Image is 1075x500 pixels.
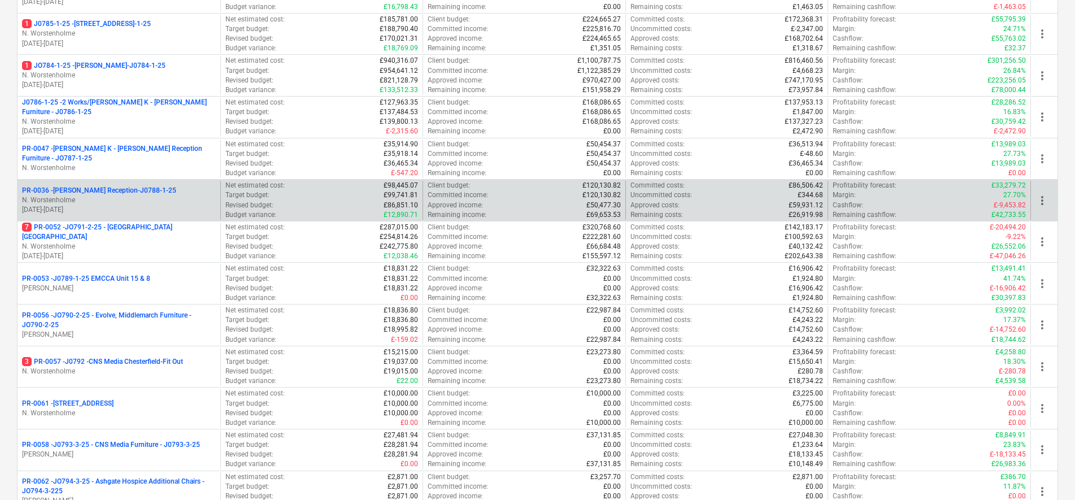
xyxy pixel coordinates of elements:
p: Target budget : [225,107,269,117]
p: [PERSON_NAME] [22,284,216,293]
p: Net estimated cost : [225,264,285,273]
p: Client budget : [428,140,470,149]
p: £1,100,787.75 [577,56,621,66]
p: Remaining costs : [630,127,683,136]
p: Committed income : [428,24,488,34]
p: Profitability forecast : [833,56,896,66]
p: £-1,463.05 [994,2,1026,12]
p: Target budget : [225,315,269,325]
p: £35,918.14 [384,149,418,159]
p: £-48.60 [800,149,823,159]
p: Uncommitted costs : [630,232,692,242]
p: Revised budget : [225,201,273,210]
p: £98,445.07 [384,181,418,190]
p: Approved costs : [630,76,680,85]
p: £22,987.84 [586,306,621,315]
p: £222,281.60 [582,232,621,242]
p: Uncommitted costs : [630,66,692,76]
span: 7 [22,223,32,232]
p: £32,322.63 [586,264,621,273]
p: Remaining cashflow : [833,85,896,95]
p: £0.00 [603,127,621,136]
p: Budget variance : [225,2,276,12]
p: £32,322.63 [586,293,621,303]
p: £0.00 [806,168,823,178]
span: 1 [22,61,32,70]
p: £242,775.80 [380,242,418,251]
p: £224,465.65 [582,34,621,44]
p: Remaining costs : [630,251,683,261]
p: Approved income : [428,284,483,293]
p: N. Worstenholme [22,242,216,251]
p: Approved income : [428,34,483,44]
span: more_vert [1035,402,1049,415]
span: more_vert [1035,110,1049,124]
p: Committed income : [428,232,488,242]
p: Uncommitted costs : [630,24,692,34]
p: N. Worstenholme [22,29,216,38]
p: Budget variance : [225,85,276,95]
p: £36,513.94 [789,140,823,149]
p: £50,477.30 [586,201,621,210]
p: Margin : [833,149,856,159]
p: 24.71% [1003,24,1026,34]
p: PR-0056 - JO790-2-25 - Evolve, Middlemarch Furniture - JO790-2-25 [22,311,216,330]
p: £1,122,385.29 [577,66,621,76]
p: PR-0053 - J0789-1-25 EMCCA Unit 15 & 8 [22,274,150,284]
p: Approved costs : [630,34,680,44]
p: Margin : [833,190,856,200]
span: more_vert [1035,194,1049,207]
p: Remaining income : [428,44,486,53]
p: Client budget : [428,98,470,107]
p: Committed costs : [630,56,685,66]
p: £0.00 [603,284,621,293]
p: £18,831.22 [384,284,418,293]
p: Uncommitted costs : [630,274,692,284]
p: N. Worstenholme [22,163,216,173]
p: Committed costs : [630,140,685,149]
div: J0786-1-25 -2 Works/[PERSON_NAME] K - [PERSON_NAME] Furniture - J0786-1-25N. Worstenholme[DATE]-[... [22,98,216,137]
p: 27.70% [1003,190,1026,200]
div: 1JO784-1-25 -[PERSON_NAME]-J0784-1-25N. Worstenholme[DATE]-[DATE] [22,61,216,90]
p: [DATE] - [DATE] [22,251,216,261]
p: Remaining income : [428,210,486,220]
p: £254,814.26 [380,232,418,242]
p: Budget variance : [225,251,276,261]
p: Cashflow : [833,76,863,85]
p: £185,781.00 [380,15,418,24]
p: PR-0058 - J0793-3-25 - CNS Media Furniture - J0793-3-25 [22,440,200,450]
p: £42,733.55 [991,210,1026,220]
p: £816,460.56 [785,56,823,66]
p: Remaining income : [428,251,486,261]
p: Revised budget : [225,117,273,127]
p: Remaining income : [428,293,486,303]
p: £14,752.60 [789,306,823,315]
p: Committed income : [428,190,488,200]
p: Approved income : [428,76,483,85]
p: £168,086.65 [582,98,621,107]
p: Remaining income : [428,127,486,136]
p: Remaining cashflow : [833,293,896,303]
p: Committed income : [428,66,488,76]
p: Margin : [833,24,856,34]
p: £137,327.23 [785,117,823,127]
p: Approved costs : [630,159,680,168]
p: £18,836.80 [384,306,418,315]
p: £202,643.38 [785,251,823,261]
p: £168,702.64 [785,34,823,44]
p: Committed costs : [630,223,685,232]
p: Target budget : [225,149,269,159]
p: Revised budget : [225,159,273,168]
p: £142,183.17 [785,223,823,232]
p: N. Worstenholme [22,408,216,418]
p: Remaining cashflow : [833,168,896,178]
p: £32.37 [1004,44,1026,53]
p: £18,831.22 [384,264,418,273]
p: Remaining costs : [630,168,683,178]
p: £16,798.43 [384,2,418,12]
p: Remaining cashflow : [833,44,896,53]
p: £168,086.65 [582,117,621,127]
p: £35,914.90 [384,140,418,149]
p: £86,506.42 [789,181,823,190]
span: more_vert [1035,69,1049,82]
